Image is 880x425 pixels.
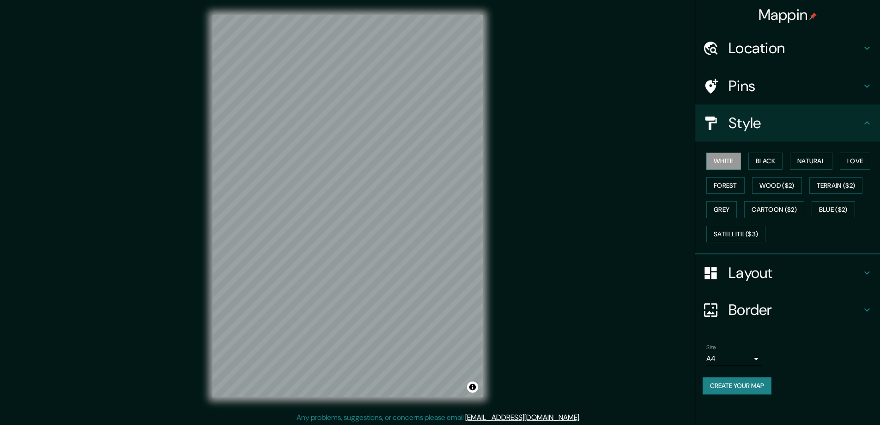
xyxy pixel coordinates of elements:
h4: Layout [728,264,862,282]
h4: Style [728,114,862,132]
button: Love [840,153,870,170]
button: Grey [706,201,737,218]
button: Create your map [703,377,771,394]
img: pin-icon.png [809,12,817,20]
div: Pins [695,68,880,105]
h4: Border [728,301,862,319]
button: Black [748,153,783,170]
div: Border [695,291,880,328]
div: . [581,412,582,423]
button: Toggle attribution [467,382,478,393]
div: A4 [706,351,762,366]
button: Satellite ($3) [706,226,765,243]
label: Size [706,344,716,351]
h4: Mappin [759,6,817,24]
div: Location [695,30,880,67]
h4: Location [728,39,862,57]
button: Terrain ($2) [809,177,863,194]
button: White [706,153,741,170]
a: [EMAIL_ADDRESS][DOMAIN_NAME] [465,413,579,422]
button: Natural [790,153,832,170]
canvas: Map [212,15,483,397]
p: Any problems, suggestions, or concerns please email . [297,412,581,423]
div: Layout [695,254,880,291]
button: Blue ($2) [812,201,855,218]
button: Wood ($2) [752,177,802,194]
div: Style [695,105,880,142]
div: . [582,412,584,423]
button: Forest [706,177,745,194]
button: Cartoon ($2) [744,201,804,218]
h4: Pins [728,77,862,95]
